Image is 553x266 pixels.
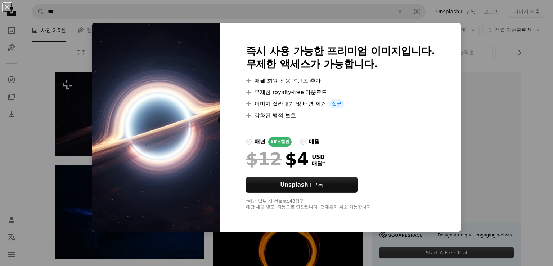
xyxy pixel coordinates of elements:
[309,137,320,146] div: 매월
[329,99,344,108] span: 신규
[268,137,292,147] div: 66% 할인
[246,88,435,97] li: 무제한 royalty-free 다운로드
[92,23,220,232] img: premium_photo-1690571200236-0f9098fc6ca9
[246,45,435,71] h2: 즉시 사용 가능한 프리미엄 이미지입니다. 무제한 액세스가 가능합니다.
[246,199,435,210] div: *매년 납부 시 선불로 $48 청구 해당 세금 별도. 자동으로 연장됩니다. 언제든지 취소 가능합니다.
[246,99,435,108] li: 이미지 잘라내기 및 배경 제거
[246,139,252,145] input: 매년66%할인
[246,150,309,168] div: $4
[246,150,282,168] span: $12
[280,182,313,188] strong: Unsplash+
[300,139,306,145] input: 매월
[255,137,265,146] div: 매년
[246,111,435,120] li: 강화된 법적 보호
[312,154,325,160] span: USD
[246,177,358,193] button: Unsplash+구독
[246,76,435,85] li: 매월 회원 전용 콘텐츠 추가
